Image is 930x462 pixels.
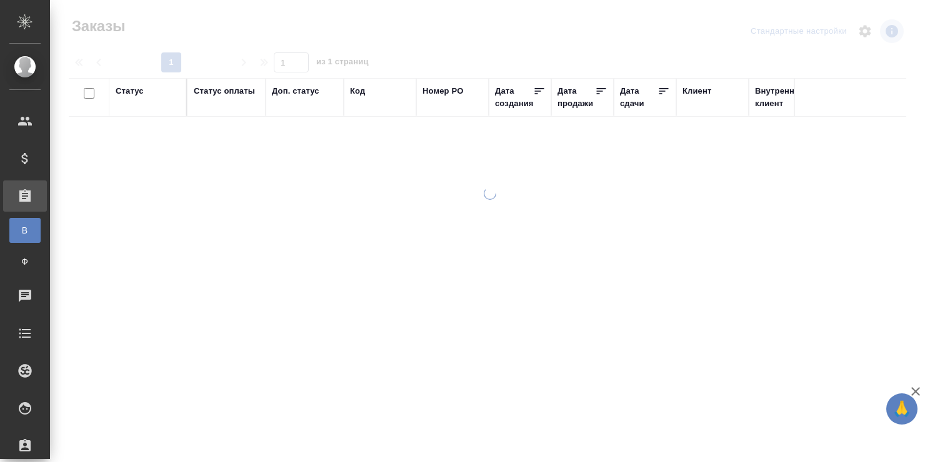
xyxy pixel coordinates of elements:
button: 🙏 [886,393,917,425]
span: В [16,224,34,237]
div: Номер PO [422,85,463,97]
div: Дата создания [495,85,533,110]
div: Доп. статус [272,85,319,97]
div: Дата продажи [557,85,595,110]
span: Ф [16,255,34,268]
div: Статус [116,85,144,97]
span: 🙏 [891,396,912,422]
div: Дата сдачи [620,85,657,110]
div: Клиент [682,85,711,97]
a: В [9,218,41,243]
div: Статус оплаты [194,85,255,97]
div: Внутренний клиент [755,85,805,110]
a: Ф [9,249,41,274]
div: Код [350,85,365,97]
